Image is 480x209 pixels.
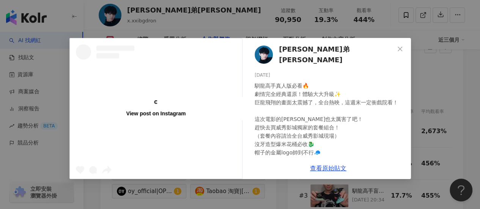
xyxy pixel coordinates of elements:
[310,165,346,172] a: 查看原始貼文
[70,38,242,179] a: View post on Instagram
[279,44,394,66] span: [PERSON_NAME]弟[PERSON_NAME]
[255,72,405,79] div: [DATE]
[255,44,394,66] a: KOL Avatar[PERSON_NAME]弟[PERSON_NAME]
[126,110,186,117] div: View post on Instagram
[397,46,403,52] span: close
[392,41,408,57] button: Close
[255,46,273,64] img: KOL Avatar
